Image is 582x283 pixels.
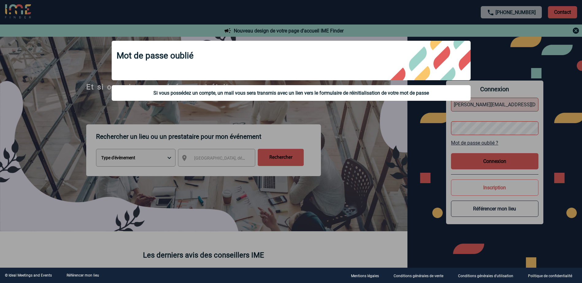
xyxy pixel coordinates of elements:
div: © Ideal Meetings and Events [5,273,52,277]
a: Mentions légales [346,273,389,278]
a: Conditions générales de vente [389,273,453,278]
p: Conditions générales d'utilisation [458,274,513,278]
a: Conditions générales d'utilisation [453,273,523,278]
p: Mentions légales [351,274,379,278]
div: Mot de passe oublié [112,41,471,80]
p: Politique de confidentialité [528,274,572,278]
a: Politique de confidentialité [523,273,582,278]
div: Si vous possédez un compte, un mail vous sera transmis avec un lien vers le formulaire de réiniti... [117,90,466,96]
p: Conditions générales de vente [394,274,443,278]
a: Référencer mon lieu [67,273,99,277]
